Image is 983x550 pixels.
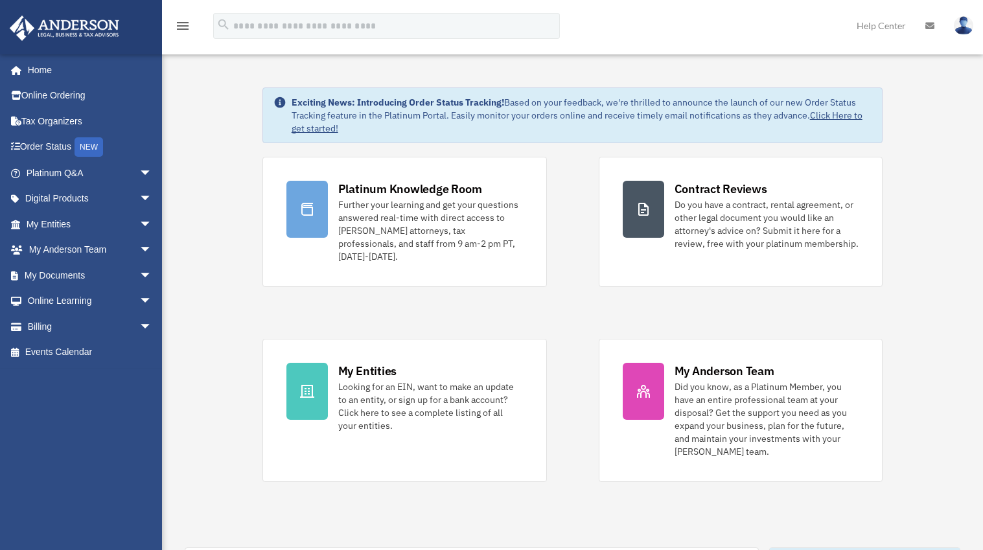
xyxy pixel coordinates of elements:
span: arrow_drop_down [139,314,165,340]
a: Platinum Q&Aarrow_drop_down [9,160,172,186]
div: Do you have a contract, rental agreement, or other legal document you would like an attorney's ad... [675,198,859,250]
div: Looking for an EIN, want to make an update to an entity, or sign up for a bank account? Click her... [338,380,523,432]
a: Platinum Knowledge Room Further your learning and get your questions answered real-time with dire... [262,157,547,287]
a: My Anderson Teamarrow_drop_down [9,237,172,263]
div: Based on your feedback, we're thrilled to announce the launch of our new Order Status Tracking fe... [292,96,872,135]
a: Tax Organizers [9,108,172,134]
a: Events Calendar [9,339,172,365]
div: Platinum Knowledge Room [338,181,482,197]
img: Anderson Advisors Platinum Portal [6,16,123,41]
span: arrow_drop_down [139,186,165,212]
i: menu [175,18,191,34]
a: Online Learningarrow_drop_down [9,288,172,314]
div: My Anderson Team [675,363,774,379]
span: arrow_drop_down [139,288,165,315]
a: Contract Reviews Do you have a contract, rental agreement, or other legal document you would like... [599,157,883,287]
i: search [216,17,231,32]
a: My Anderson Team Did you know, as a Platinum Member, you have an entire professional team at your... [599,339,883,482]
a: menu [175,23,191,34]
div: NEW [75,137,103,157]
a: Digital Productsarrow_drop_down [9,186,172,212]
span: arrow_drop_down [139,262,165,289]
a: Home [9,57,165,83]
div: Further your learning and get your questions answered real-time with direct access to [PERSON_NAM... [338,198,523,263]
a: Order StatusNEW [9,134,172,161]
span: arrow_drop_down [139,237,165,264]
a: Billingarrow_drop_down [9,314,172,339]
a: Click Here to get started! [292,109,862,134]
strong: Exciting News: Introducing Order Status Tracking! [292,97,504,108]
div: Contract Reviews [675,181,767,197]
a: My Entities Looking for an EIN, want to make an update to an entity, or sign up for a bank accoun... [262,339,547,482]
span: arrow_drop_down [139,211,165,238]
div: Did you know, as a Platinum Member, you have an entire professional team at your disposal? Get th... [675,380,859,458]
div: My Entities [338,363,397,379]
a: My Documentsarrow_drop_down [9,262,172,288]
span: arrow_drop_down [139,160,165,187]
a: Online Ordering [9,83,172,109]
img: User Pic [954,16,973,35]
a: My Entitiesarrow_drop_down [9,211,172,237]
